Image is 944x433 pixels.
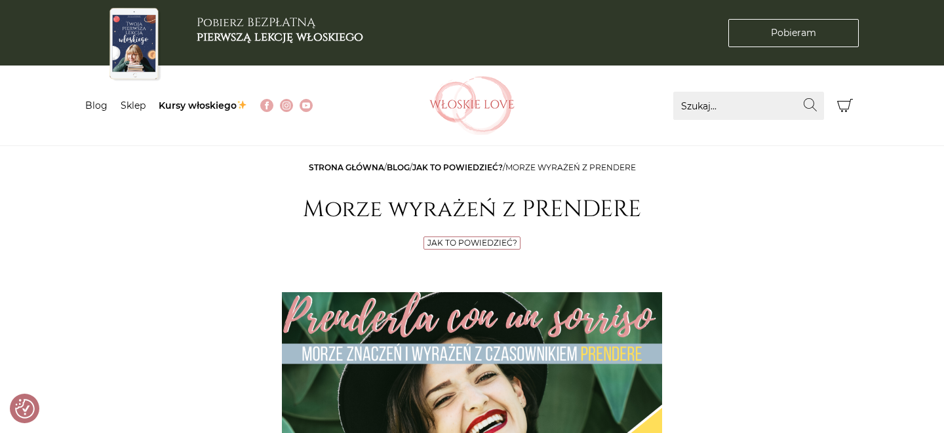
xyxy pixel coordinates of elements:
[282,196,662,223] h1: Morze wyrażeń z PRENDERE
[159,100,247,111] a: Kursy włoskiego
[728,19,859,47] a: Pobieram
[505,162,636,172] span: Morze wyrażeń z PRENDERE
[85,100,108,111] a: Blog
[309,162,384,172] a: Strona główna
[429,76,515,135] img: Włoskielove
[831,92,859,120] button: Koszyk
[771,26,816,40] span: Pobieram
[15,399,35,419] img: Revisit consent button
[427,238,517,248] a: Jak to powiedzieć?
[673,92,824,120] input: Szukaj...
[15,399,35,419] button: Preferencje co do zgód
[121,100,146,111] a: Sklep
[237,100,246,109] img: ✨
[412,162,503,172] a: Jak to powiedzieć?
[387,162,410,172] a: Blog
[197,16,363,44] h3: Pobierz BEZPŁATNĄ
[197,29,363,45] b: pierwszą lekcję włoskiego
[309,162,636,172] span: / / /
